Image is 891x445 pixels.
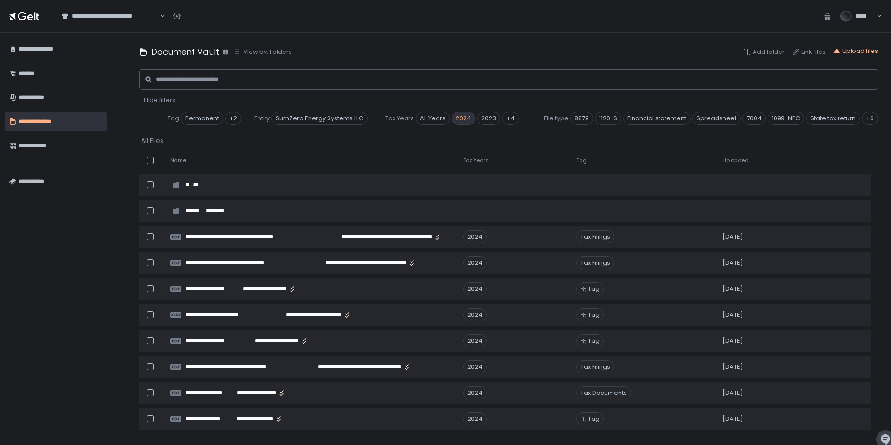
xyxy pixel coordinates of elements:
[723,157,749,164] span: Uploaded
[576,386,631,399] span: Tax Documents
[463,412,487,425] div: 2024
[141,136,165,145] button: All Files
[159,12,160,21] input: Search for option
[595,112,621,125] span: 1120-S
[723,389,743,397] span: [DATE]
[723,415,743,423] span: [DATE]
[576,157,587,164] span: Tag
[502,112,519,125] div: +4
[588,285,600,293] span: Tag
[271,112,368,125] span: SumZero Energy Systems LLC
[544,114,568,123] span: File type
[576,256,614,269] span: Tax Filings
[570,112,593,125] span: 8879
[56,7,165,26] div: Search for option
[463,334,487,347] div: 2024
[792,48,826,56] button: Link files
[141,136,163,145] div: All Files
[623,112,691,125] span: Financial statement
[170,157,186,164] span: Name
[151,46,219,58] h1: Document Vault
[463,157,489,164] span: Tax Years
[862,112,878,125] div: +6
[576,230,614,243] span: Tax Filings
[723,337,743,345] span: [DATE]
[452,112,475,125] span: 2024
[225,112,241,125] div: +2
[588,337,600,345] span: Tag
[139,96,175,105] button: - Hide filters
[723,363,743,371] span: [DATE]
[723,259,743,267] span: [DATE]
[416,112,450,125] span: All Years
[254,114,270,123] span: Entity
[723,233,743,241] span: [DATE]
[833,47,878,55] button: Upload files
[168,114,179,123] span: Tag
[463,256,487,269] div: 2024
[385,114,414,123] span: Tax Years
[463,230,487,243] div: 2024
[463,386,487,399] div: 2024
[234,48,292,56] button: View by: Folders
[463,308,487,321] div: 2024
[692,112,741,125] span: Spreadsheet
[588,311,600,319] span: Tag
[477,112,500,125] span: 2023
[463,282,487,295] div: 2024
[806,112,860,125] span: State tax return
[743,48,785,56] button: Add folder
[742,112,766,125] span: 7004
[463,360,487,373] div: 2024
[768,112,804,125] span: 1099-NEC
[181,112,223,125] span: Permanent
[576,360,614,373] span: Tax Filings
[588,415,600,423] span: Tag
[723,311,743,319] span: [DATE]
[723,285,743,293] span: [DATE]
